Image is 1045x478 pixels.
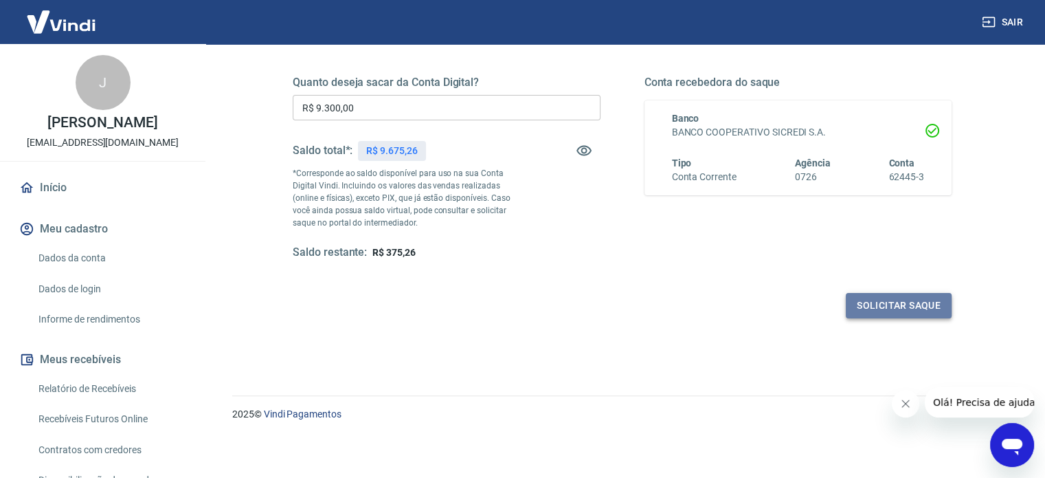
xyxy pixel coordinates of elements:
button: Sair [979,10,1029,35]
h6: Conta Corrente [672,170,737,184]
h6: BANCO COOPERATIVO SICREDI S.A. [672,125,925,140]
p: R$ 9.675,26 [366,144,417,158]
button: Solicitar saque [846,293,952,318]
a: Vindi Pagamentos [264,409,341,420]
h5: Saldo restante: [293,246,367,260]
p: [PERSON_NAME] [47,116,157,130]
p: *Corresponde ao saldo disponível para uso na sua Conta Digital Vindi. Incluindo os valores das ve... [293,167,524,229]
img: Vindi [16,1,106,43]
h5: Saldo total*: [293,144,352,157]
a: Dados da conta [33,244,189,272]
iframe: Botão para abrir a janela de mensagens [990,423,1034,467]
button: Meu cadastro [16,214,189,244]
a: Recebíveis Futuros Online [33,405,189,433]
iframe: Mensagem da empresa [925,387,1034,417]
h6: 62445-3 [888,170,924,184]
a: Informe de rendimentos [33,305,189,334]
a: Relatório de Recebíveis [33,375,189,403]
h5: Conta recebedora do saque [644,76,952,89]
a: Início [16,173,189,203]
a: Contratos com credores [33,436,189,464]
span: Banco [672,113,699,124]
iframe: Fechar mensagem [892,390,919,417]
span: Conta [888,157,914,169]
span: Agência [795,157,831,169]
a: Dados de login [33,275,189,303]
span: R$ 375,26 [372,247,416,258]
span: Tipo [672,157,692,169]
p: 2025 © [232,407,1012,422]
h6: 0726 [795,170,831,184]
h5: Quanto deseja sacar da Conta Digital? [293,76,600,89]
span: Olá! Precisa de ajuda? [8,10,115,21]
p: [EMAIL_ADDRESS][DOMAIN_NAME] [27,135,179,150]
div: J [76,55,131,110]
button: Meus recebíveis [16,345,189,375]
